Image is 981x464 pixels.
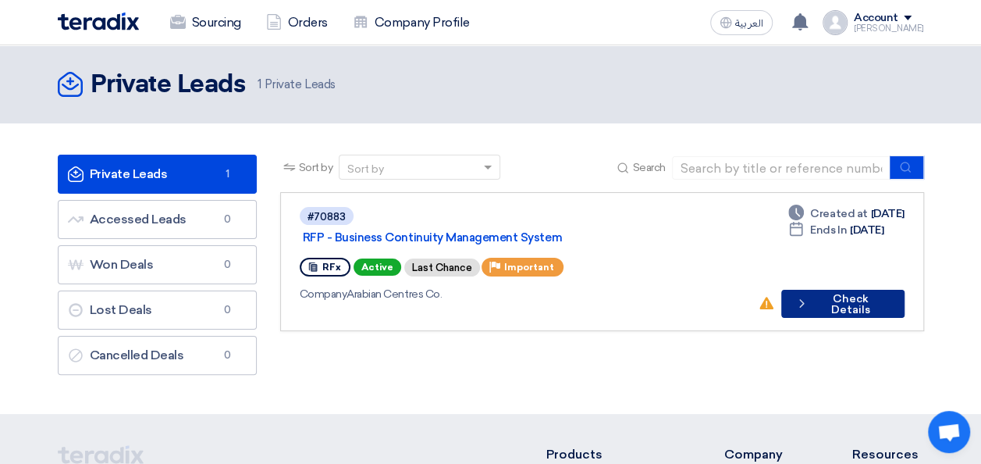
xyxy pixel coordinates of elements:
a: RFP - Business Continuity Management System [303,230,693,244]
span: 1 [258,77,261,91]
a: Accessed Leads0 [58,200,257,239]
li: Resources [852,445,924,464]
span: RFx [322,262,341,273]
div: Arabian Centres Co. [300,286,746,302]
a: Cancelled Deals0 [58,336,257,375]
div: Account [854,12,898,25]
div: [DATE] [788,205,904,222]
span: 0 [219,212,237,227]
a: Sourcing [158,5,254,40]
span: Important [504,262,554,273]
span: Ends In [810,222,847,238]
a: Company Profile [340,5,482,40]
a: Private Leads1 [58,155,257,194]
span: العربية [735,18,763,29]
button: Check Details [781,290,904,318]
a: Won Deals0 [58,245,257,284]
span: 0 [219,257,237,273]
div: [PERSON_NAME] [854,24,924,33]
div: Sort by [347,161,384,177]
span: 1 [219,166,237,182]
div: [DATE] [788,222,883,238]
span: Active [354,259,401,276]
li: Company [724,445,805,464]
img: profile_test.png [823,10,848,35]
input: Search by title or reference number [672,156,890,180]
span: 0 [219,302,237,318]
a: Open chat [928,411,970,453]
a: Orders [254,5,340,40]
div: Last Chance [404,259,480,277]
div: #70883 [307,212,346,222]
span: Sort by [299,159,333,176]
h2: Private Leads [91,70,246,101]
span: Created at [810,205,867,222]
img: Teradix logo [58,12,139,30]
li: Products [546,445,677,464]
span: 0 [219,348,237,363]
a: Lost Deals0 [58,291,257,330]
span: Company [300,287,347,301]
span: Search [632,159,665,176]
button: العربية [710,10,773,35]
span: Private Leads [258,76,335,94]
